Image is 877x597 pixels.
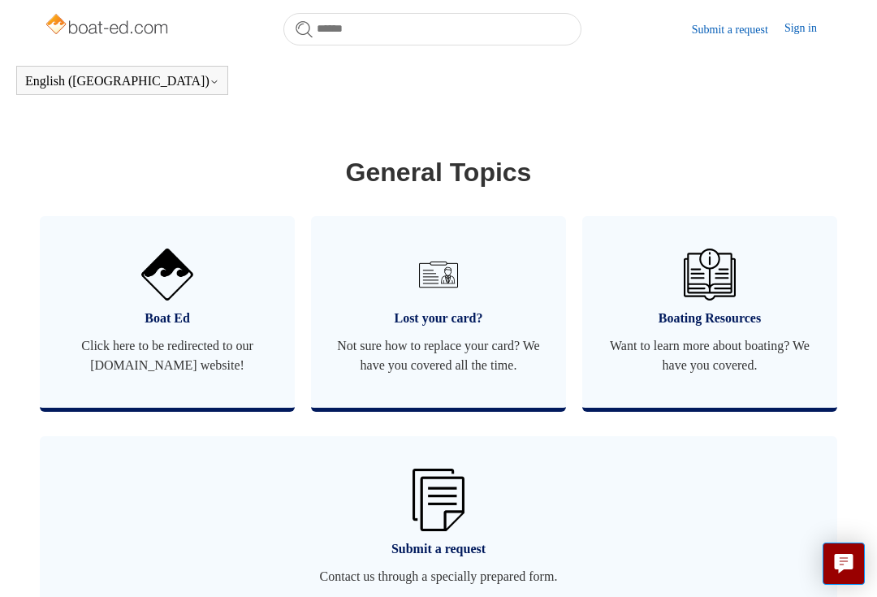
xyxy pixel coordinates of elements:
[335,336,542,375] span: Not sure how to replace your card? We have you covered all the time.
[582,216,837,408] a: Boating Resources Want to learn more about boating? We have you covered.
[25,74,219,89] button: English ([GEOGRAPHIC_DATA])
[64,539,813,559] span: Submit a request
[311,216,566,408] a: Lost your card? Not sure how to replace your card? We have you covered all the time.
[335,309,542,328] span: Lost your card?
[64,567,813,586] span: Contact us through a specially prepared form.
[141,249,193,301] img: 01HZPCYVNCVF44JPJQE4DN11EA
[64,336,270,375] span: Click here to be redirected to our [DOMAIN_NAME] website!
[413,469,464,531] img: 01HZPCYW3NK71669VZTW7XY4G9
[40,216,295,408] a: Boat Ed Click here to be redirected to our [DOMAIN_NAME] website!
[607,309,813,328] span: Boating Resources
[64,309,270,328] span: Boat Ed
[283,13,581,45] input: Search
[823,543,865,585] button: Live chat
[607,336,813,375] span: Want to learn more about boating? We have you covered.
[692,21,784,38] a: Submit a request
[684,249,736,301] img: 01HZPCYVZMCNPYXCC0DPA2R54M
[784,19,833,39] a: Sign in
[44,153,833,192] h1: General Topics
[44,10,173,42] img: Boat-Ed Help Center home page
[413,249,464,301] img: 01HZPCYVT14CG9T703FEE4SFXC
